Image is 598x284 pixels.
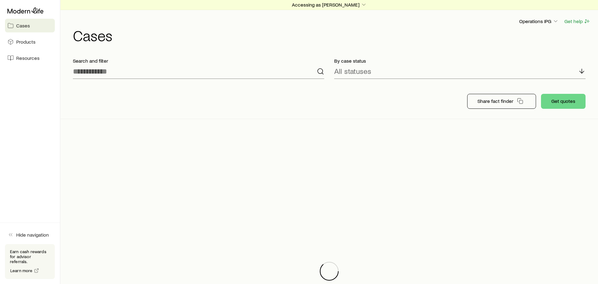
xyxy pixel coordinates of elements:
[5,244,55,279] div: Earn cash rewards for advisor referrals.Learn more
[10,268,33,273] span: Learn more
[334,67,371,75] p: All statuses
[541,94,586,109] button: Get quotes
[16,55,40,61] span: Resources
[477,98,513,104] p: Share fact finder
[519,18,559,25] button: Operations IPG
[5,228,55,242] button: Hide navigation
[73,58,324,64] p: Search and filter
[10,249,50,264] p: Earn cash rewards for advisor referrals.
[334,58,586,64] p: By case status
[5,51,55,65] a: Resources
[5,35,55,49] a: Products
[16,39,36,45] span: Products
[73,28,591,43] h1: Cases
[16,232,49,238] span: Hide navigation
[519,18,559,24] p: Operations IPG
[5,19,55,32] a: Cases
[564,18,591,25] button: Get help
[467,94,536,109] button: Share fact finder
[292,2,367,8] p: Accessing as [PERSON_NAME]
[16,22,30,29] span: Cases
